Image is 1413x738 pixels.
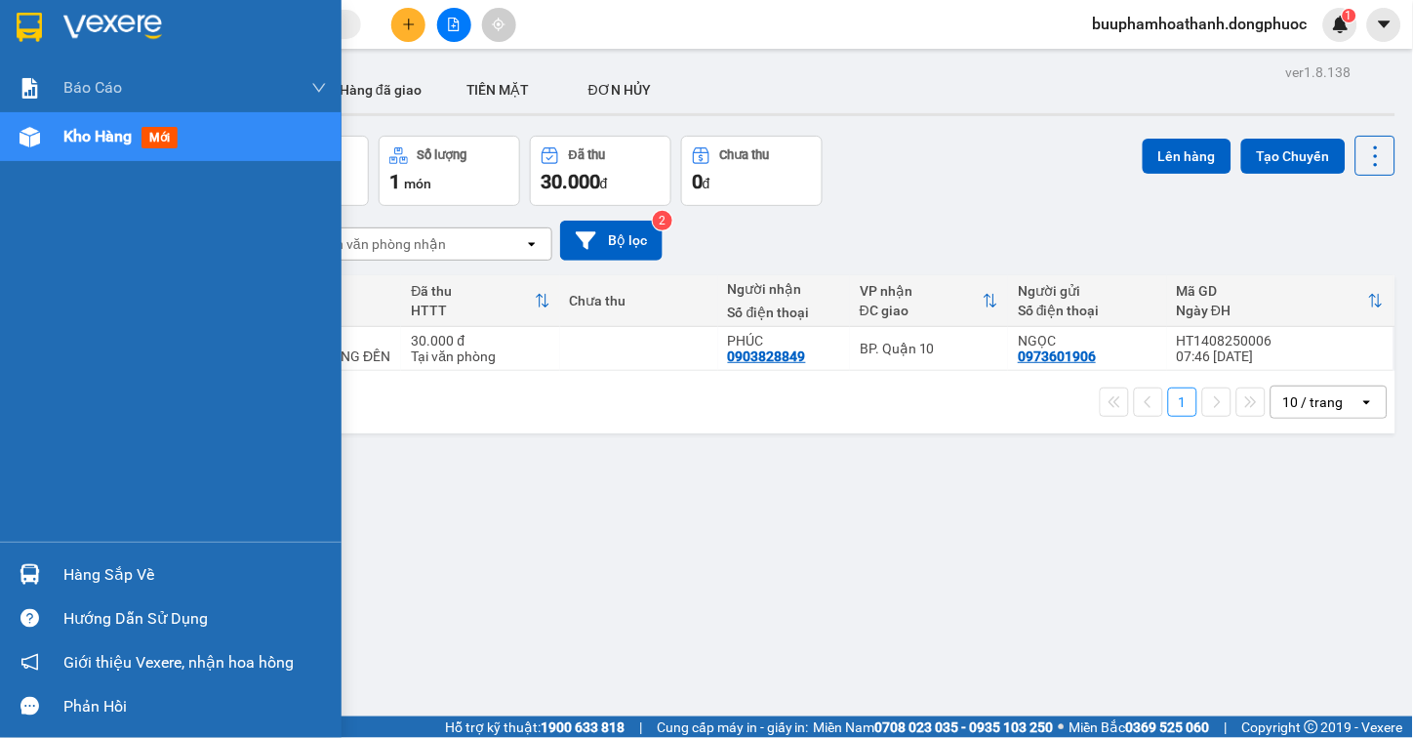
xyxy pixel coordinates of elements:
[17,13,42,42] img: logo-vxr
[389,170,400,193] span: 1
[63,127,132,145] span: Kho hàng
[1143,139,1231,174] button: Lên hàng
[1367,8,1401,42] button: caret-down
[560,221,663,261] button: Bộ lọc
[1177,303,1368,318] div: Ngày ĐH
[402,18,416,31] span: plus
[20,697,39,716] span: message
[466,82,530,98] span: TIỀN MẶT
[401,275,559,327] th: Toggle SortBy
[1018,283,1156,299] div: Người gửi
[728,348,806,364] div: 0903828849
[1359,394,1375,410] svg: open
[1070,717,1210,738] span: Miền Bắc
[728,281,840,297] div: Người nhận
[530,136,671,206] button: Đã thu30.000đ
[63,75,122,100] span: Báo cáo
[20,609,39,628] span: question-circle
[1018,303,1156,318] div: Số điện thoại
[639,717,642,738] span: |
[1177,283,1368,299] div: Mã GD
[653,211,672,230] sup: 2
[411,303,534,318] div: HTTT
[411,283,534,299] div: Đã thu
[379,136,520,206] button: Số lượng1món
[524,236,540,252] svg: open
[20,78,40,99] img: solution-icon
[1376,16,1393,33] span: caret-down
[860,283,983,299] div: VP nhận
[437,8,471,42] button: file-add
[1059,723,1065,731] span: ⚪️
[860,341,998,356] div: BP. Quận 10
[814,717,1054,738] span: Miền Nam
[1177,333,1384,348] div: HT1408250006
[1225,717,1228,738] span: |
[692,170,703,193] span: 0
[703,176,710,191] span: đ
[860,303,983,318] div: ĐC giao
[1018,333,1156,348] div: NGỌC
[63,650,294,675] span: Giới thiệu Vexere, nhận hoa hồng
[63,604,327,634] div: Hướng dẫn sử dụng
[1167,275,1393,327] th: Toggle SortBy
[447,18,461,31] span: file-add
[311,234,446,254] div: Chọn văn phòng nhận
[63,560,327,590] div: Hàng sắp về
[1018,348,1096,364] div: 0973601906
[141,127,178,148] span: mới
[569,148,605,162] div: Đã thu
[418,148,467,162] div: Số lượng
[20,653,39,672] span: notification
[1343,9,1356,22] sup: 1
[20,127,40,147] img: warehouse-icon
[850,275,1008,327] th: Toggle SortBy
[1332,16,1350,33] img: icon-new-feature
[728,305,840,320] div: Số điện thoại
[875,719,1054,735] strong: 0708 023 035 - 0935 103 250
[404,176,431,191] span: món
[570,293,708,308] div: Chưa thu
[411,333,549,348] div: 30.000 đ
[1177,348,1384,364] div: 07:46 [DATE]
[1241,139,1346,174] button: Tạo Chuyến
[720,148,770,162] div: Chưa thu
[492,18,505,31] span: aim
[1283,392,1344,412] div: 10 / trang
[1286,61,1352,83] div: ver 1.8.138
[445,717,625,738] span: Hỗ trợ kỹ thuật:
[324,66,437,113] button: Hàng đã giao
[657,717,809,738] span: Cung cấp máy in - giấy in:
[391,8,425,42] button: plus
[541,170,600,193] span: 30.000
[600,176,608,191] span: đ
[311,80,327,96] span: down
[1346,9,1352,22] span: 1
[1305,720,1318,734] span: copyright
[411,348,549,364] div: Tại văn phòng
[1168,388,1197,417] button: 1
[588,82,651,98] span: ĐƠN HỦY
[728,333,840,348] div: PHÚC
[482,8,516,42] button: aim
[681,136,823,206] button: Chưa thu0đ
[541,719,625,735] strong: 1900 633 818
[1077,12,1323,36] span: buuphamhoathanh.dongphuoc
[63,692,327,721] div: Phản hồi
[20,564,40,585] img: warehouse-icon
[1126,719,1210,735] strong: 0369 525 060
